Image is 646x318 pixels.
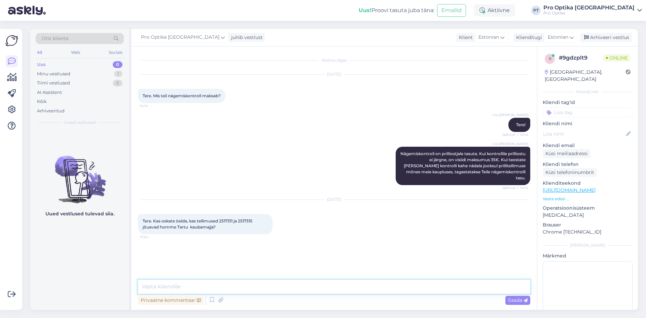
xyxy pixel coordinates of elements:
[478,34,499,41] span: Estonian
[138,296,204,305] div: Privaatne kommentaar
[474,4,515,16] div: Aktiivne
[543,99,633,106] p: Kliendi tag'id
[543,228,633,236] p: Chrome [TECHNICAL_ID]
[543,221,633,228] p: Brauser
[138,57,530,63] div: Vestlus algas
[548,34,568,41] span: Estonian
[138,197,530,203] div: [DATE]
[543,89,633,95] div: Kliendi info
[37,98,47,105] div: Kõik
[141,34,219,41] span: Pro Optika [GEOGRAPHIC_DATA]
[516,122,526,127] span: Tere!
[37,80,70,86] div: Tiimi vestlused
[549,56,551,61] span: 9
[543,107,633,117] input: Lisa tag
[543,161,633,168] p: Kliendi telefon
[64,119,96,126] span: Uued vestlused
[543,168,597,177] div: Küsi telefoninumbrit
[603,54,631,62] span: Online
[492,112,528,117] span: Liis-[PERSON_NAME]
[42,35,69,42] span: Otsi kliente
[37,71,70,77] div: Minu vestlused
[113,80,122,86] div: 0
[37,108,65,114] div: Arhiveeritud
[543,5,635,10] div: Pro Optika [GEOGRAPHIC_DATA]
[400,151,527,180] span: Nägemiskontroll on prilliostjale tasuta. Kui kontrollile prilliostu ei järgne, on visiidi maksumu...
[513,34,542,41] div: Klienditugi
[543,212,633,219] p: [MEDICAL_DATA]
[543,196,633,202] p: Vaata edasi ...
[543,205,633,212] p: Operatsioonisüsteem
[437,4,466,17] button: Emailid
[543,120,633,127] p: Kliendi nimi
[140,235,165,240] span: 17:54
[502,132,528,137] span: Nähtud ✓ 14:14
[543,242,633,248] div: [PERSON_NAME]
[543,187,596,193] a: [URL][DOMAIN_NAME]
[543,142,633,149] p: Kliendi email
[70,48,81,57] div: Web
[492,141,528,146] span: Liis-[PERSON_NAME]
[456,34,473,41] div: Klient
[543,252,633,259] p: Märkmed
[502,185,528,190] span: Nähtud ✓ 14:14
[37,89,62,96] div: AI Assistent
[543,149,590,158] div: Küsi meiliaadressi
[36,48,43,57] div: All
[143,218,253,229] span: Tere. Kas oskate öelda, kas tellimused 2517311 ja 2517315 jõuavad homme Tartu kaubamajja?
[5,34,18,47] img: Askly Logo
[508,297,528,303] span: Saada
[107,48,124,57] div: Socials
[143,93,221,98] span: Tere. Mis teil nägemiskontroll maksab?
[531,6,541,15] div: PT
[140,103,165,108] span: 14:14
[545,69,626,83] div: [GEOGRAPHIC_DATA], [GEOGRAPHIC_DATA]
[543,10,635,16] div: Pro Optika
[543,180,633,187] p: Klienditeekond
[359,7,371,13] b: Uus!
[138,71,530,77] div: [DATE]
[543,5,642,16] a: Pro Optika [GEOGRAPHIC_DATA]Pro Optika
[359,6,434,14] div: Proovi tasuta juba täna:
[543,130,625,138] input: Lisa nimi
[228,34,263,41] div: juhib vestlust
[114,71,122,77] div: 1
[113,61,122,68] div: 0
[559,54,603,62] div: # 9gdzplt9
[37,61,46,68] div: Uus
[45,210,114,217] p: Uued vestlused tulevad siia.
[580,33,632,42] div: Arhiveeri vestlus
[30,144,129,204] img: No chats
